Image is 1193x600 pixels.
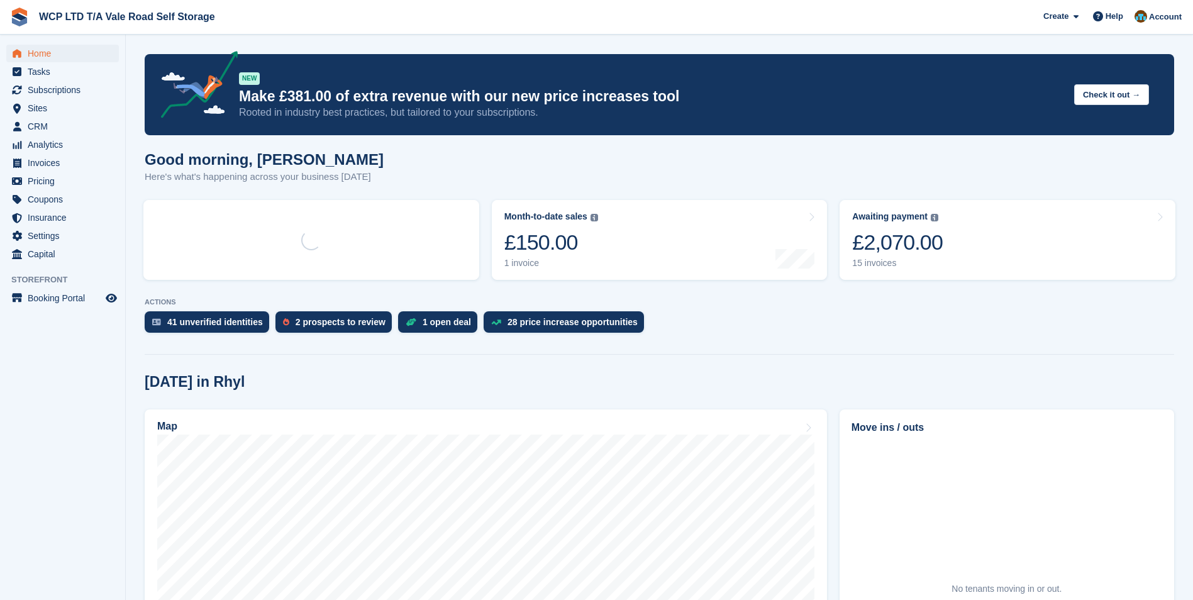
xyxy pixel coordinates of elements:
[104,291,119,306] a: Preview store
[28,245,103,263] span: Capital
[28,191,103,208] span: Coupons
[34,6,220,27] a: WCP LTD T/A Vale Road Self Storage
[504,230,598,255] div: £150.00
[28,289,103,307] span: Booking Portal
[6,154,119,172] a: menu
[28,99,103,117] span: Sites
[28,45,103,62] span: Home
[6,99,119,117] a: menu
[6,136,119,153] a: menu
[239,72,260,85] div: NEW
[145,374,245,391] h2: [DATE] in Rhyl
[145,298,1174,306] p: ACTIONS
[852,420,1162,435] h2: Move ins / outs
[145,151,384,168] h1: Good morning, [PERSON_NAME]
[6,118,119,135] a: menu
[157,421,177,432] h2: Map
[28,209,103,226] span: Insurance
[852,211,928,222] div: Awaiting payment
[28,227,103,245] span: Settings
[10,8,29,26] img: stora-icon-8386f47178a22dfd0bd8f6a31ec36ba5ce8667c1dd55bd0f319d3a0aa187defe.svg
[952,582,1062,596] div: No tenants moving in or out.
[840,200,1175,280] a: Awaiting payment £2,070.00 15 invoices
[504,258,598,269] div: 1 invoice
[1135,10,1147,23] img: Kirsty williams
[6,172,119,190] a: menu
[852,258,943,269] div: 15 invoices
[504,211,587,222] div: Month-to-date sales
[1074,84,1149,105] button: Check it out →
[1149,11,1182,23] span: Account
[6,227,119,245] a: menu
[283,318,289,326] img: prospect-51fa495bee0391a8d652442698ab0144808aea92771e9ea1ae160a38d050c398.svg
[423,317,471,327] div: 1 open deal
[406,318,416,326] img: deal-1b604bf984904fb50ccaf53a9ad4b4a5d6e5aea283cecdc64d6e3604feb123c2.svg
[145,311,275,339] a: 41 unverified identities
[11,274,125,286] span: Storefront
[28,136,103,153] span: Analytics
[1043,10,1068,23] span: Create
[296,317,386,327] div: 2 prospects to review
[152,318,161,326] img: verify_identity-adf6edd0f0f0b5bbfe63781bf79b02c33cf7c696d77639b501bdc392416b5a36.svg
[6,81,119,99] a: menu
[239,106,1064,119] p: Rooted in industry best practices, but tailored to your subscriptions.
[6,63,119,81] a: menu
[6,245,119,263] a: menu
[931,214,938,221] img: icon-info-grey-7440780725fd019a000dd9b08b2336e03edf1995a4989e88bcd33f0948082b44.svg
[591,214,598,221] img: icon-info-grey-7440780725fd019a000dd9b08b2336e03edf1995a4989e88bcd33f0948082b44.svg
[275,311,398,339] a: 2 prospects to review
[145,170,384,184] p: Here's what's happening across your business [DATE]
[852,230,943,255] div: £2,070.00
[6,45,119,62] a: menu
[484,311,650,339] a: 28 price increase opportunities
[28,81,103,99] span: Subscriptions
[239,87,1064,106] p: Make £381.00 of extra revenue with our new price increases tool
[492,200,828,280] a: Month-to-date sales £150.00 1 invoice
[150,51,238,123] img: price-adjustments-announcement-icon-8257ccfd72463d97f412b2fc003d46551f7dbcb40ab6d574587a9cd5c0d94...
[28,63,103,81] span: Tasks
[28,172,103,190] span: Pricing
[398,311,484,339] a: 1 open deal
[167,317,263,327] div: 41 unverified identities
[6,289,119,307] a: menu
[6,209,119,226] a: menu
[491,319,501,325] img: price_increase_opportunities-93ffe204e8149a01c8c9dc8f82e8f89637d9d84a8eef4429ea346261dce0b2c0.svg
[28,118,103,135] span: CRM
[508,317,638,327] div: 28 price increase opportunities
[28,154,103,172] span: Invoices
[6,191,119,208] a: menu
[1106,10,1123,23] span: Help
